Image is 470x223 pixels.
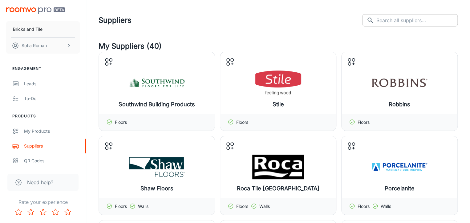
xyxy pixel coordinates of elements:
p: Rate your experience [5,198,81,206]
p: Floors [115,203,127,210]
button: Rate 5 star [62,206,74,218]
p: Floors [358,203,370,210]
h4: My Suppliers (40) [99,41,458,52]
button: Rate 4 star [49,206,62,218]
button: Bricks and Tile [6,21,80,37]
p: Bricks and Tile [13,26,43,33]
input: Search all suppliers... [376,14,458,26]
p: Sofia Roman [22,42,47,49]
p: Walls [381,203,391,210]
p: Floors [358,119,370,126]
p: Walls [138,203,148,210]
button: Sofia Roman [6,38,80,54]
p: Floors [236,119,248,126]
button: Rate 2 star [25,206,37,218]
div: QR Codes [24,157,80,164]
div: To-do [24,95,80,102]
h1: Suppliers [99,15,132,26]
button: Rate 1 star [12,206,25,218]
p: Floors [236,203,248,210]
img: Roomvo PRO Beta [6,7,65,14]
p: Walls [259,203,270,210]
p: Floors [115,119,127,126]
button: Rate 3 star [37,206,49,218]
div: Suppliers [24,143,80,149]
div: Leads [24,80,80,87]
div: My Products [24,128,80,135]
span: Need help? [27,179,53,186]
